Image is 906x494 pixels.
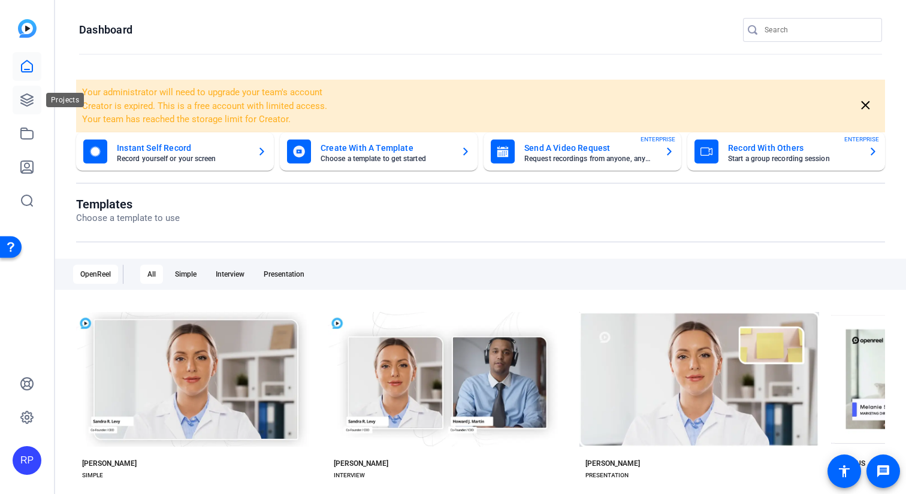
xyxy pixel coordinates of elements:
span: Your administrator will need to upgrade your team's account [82,87,322,98]
mat-card-title: Create With A Template [321,141,451,155]
h1: Dashboard [79,23,132,37]
mat-icon: message [876,464,890,478]
div: All [140,265,163,284]
div: [PERSON_NAME] [585,459,640,468]
mat-icon: accessibility [837,464,851,478]
mat-icon: close [858,98,873,113]
div: RP [13,446,41,475]
span: ENTERPRISE [641,135,675,144]
mat-card-title: Send A Video Request [524,141,655,155]
mat-card-title: Record With Others [728,141,859,155]
button: Create With A TemplateChoose a template to get started [280,132,478,171]
mat-card-subtitle: Start a group recording session [728,155,859,162]
div: OpenReel [73,265,118,284]
div: Interview [209,265,252,284]
img: blue-gradient.svg [18,19,37,38]
div: [PERSON_NAME] [334,459,388,468]
p: Choose a template to use [76,211,180,225]
button: Instant Self RecordRecord yourself or your screen [76,132,274,171]
div: Simple [168,265,204,284]
div: INTERVIEW [334,471,365,480]
mat-card-title: Instant Self Record [117,141,247,155]
button: Send A Video RequestRequest recordings from anyone, anywhereENTERPRISE [484,132,681,171]
div: SIMPLE [82,471,103,480]
button: Record With OthersStart a group recording sessionENTERPRISE [687,132,885,171]
div: Presentation [256,265,312,284]
h1: Templates [76,197,180,211]
mat-card-subtitle: Choose a template to get started [321,155,451,162]
div: Projects [46,93,84,107]
mat-card-subtitle: Record yourself or your screen [117,155,247,162]
input: Search [765,23,872,37]
li: Creator is expired. This is a free account with limited access. [82,99,729,113]
li: Your team has reached the storage limit for Creator. [82,113,729,126]
mat-card-subtitle: Request recordings from anyone, anywhere [524,155,655,162]
div: PRESENTATION [585,471,629,480]
span: ENTERPRISE [844,135,879,144]
div: [PERSON_NAME] [82,459,137,468]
